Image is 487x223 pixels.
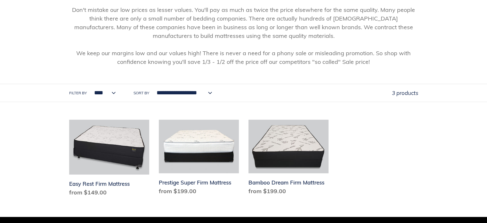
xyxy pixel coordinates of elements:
label: Sort by [134,90,149,96]
a: Prestige Super Firm Mattress [159,120,239,198]
span: Don't mistake our low prices as lesser values. You'll pay as much as twice the price elsewhere fo... [72,6,415,39]
span: 3 products [392,90,418,96]
a: Bamboo Dream Firm Mattress [248,120,329,198]
label: Filter by [69,90,87,96]
a: Easy Rest Firm Mattress [69,120,149,199]
span: We keep our margins low and our values high! There is never a need for a phony sale or misleading... [76,49,411,65]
